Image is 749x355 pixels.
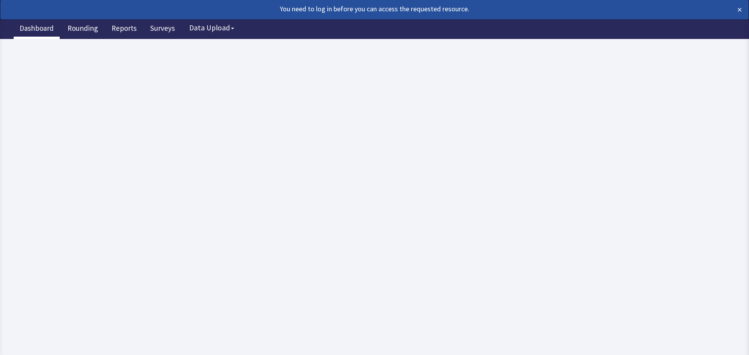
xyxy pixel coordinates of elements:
[62,19,104,39] a: Rounding
[106,19,142,39] a: Reports
[7,4,669,14] div: You need to log in before you can access the requested resource.
[737,4,742,16] button: ×
[185,21,239,35] button: Data Upload
[14,19,60,39] a: Dashboard
[144,19,181,39] a: Surveys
